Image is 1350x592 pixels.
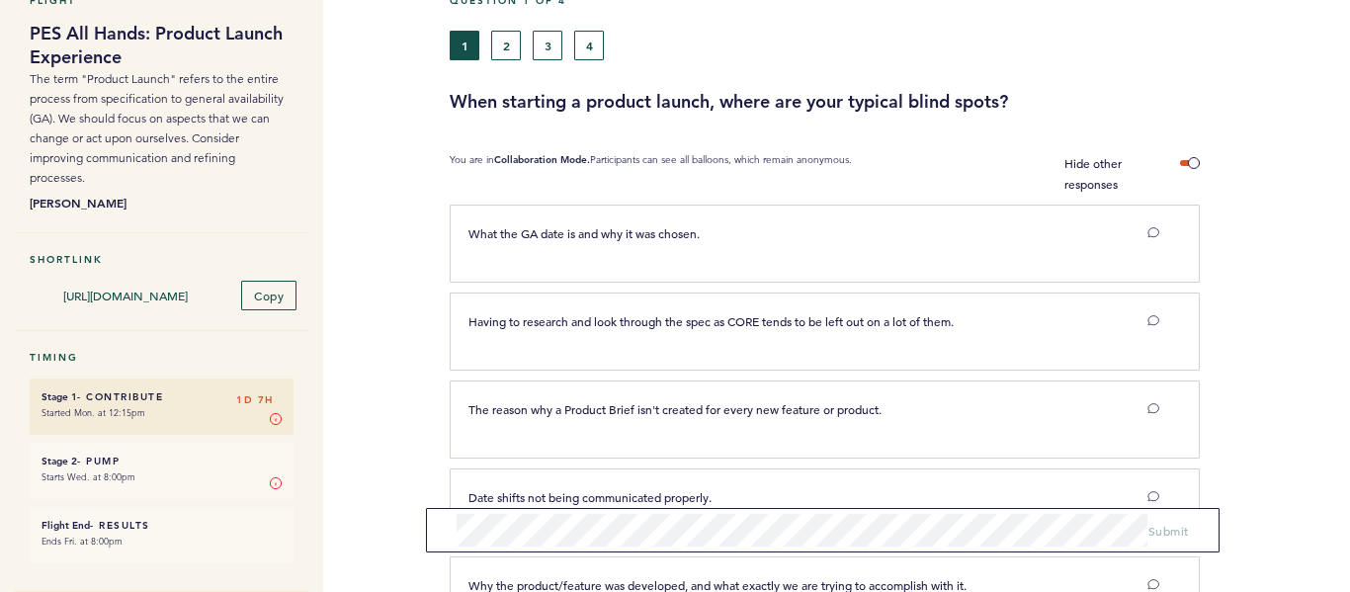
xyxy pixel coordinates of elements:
[468,313,954,329] span: Having to research and look through the spec as CORE tends to be left out on a lot of them.
[236,390,274,410] span: 1D 7H
[30,193,294,212] b: [PERSON_NAME]
[42,390,282,403] h6: - Contribute
[1148,521,1189,541] button: Submit
[42,455,77,467] small: Stage 2
[30,253,294,266] h5: Shortlink
[42,390,77,403] small: Stage 1
[254,288,284,303] span: Copy
[42,406,145,419] time: Started Mon. at 12:15pm
[241,281,296,310] button: Copy
[533,31,562,60] button: 3
[450,90,1335,114] h3: When starting a product launch, where are your typical blind spots?
[468,489,712,505] span: Date shifts not being communicated properly.
[450,31,479,60] button: 1
[30,22,294,69] h1: PES All Hands: Product Launch Experience
[1064,155,1122,192] span: Hide other responses
[42,519,282,532] h6: - Results
[42,470,135,483] time: Starts Wed. at 8:00pm
[42,519,90,532] small: Flight End
[42,455,282,467] h6: - Pump
[468,225,700,241] span: What the GA date is and why it was chosen.
[1148,523,1189,539] span: Submit
[574,31,604,60] button: 4
[494,153,590,166] b: Collaboration Mode.
[42,535,123,548] time: Ends Fri. at 8:00pm
[30,71,284,185] span: The term "Product Launch" refers to the entire process from specification to general availability...
[468,401,882,417] span: The reason why a Product Brief isn't created for every new feature or product.
[450,153,852,195] p: You are in Participants can see all balloons, which remain anonymous.
[491,31,521,60] button: 2
[30,351,294,364] h5: Timing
